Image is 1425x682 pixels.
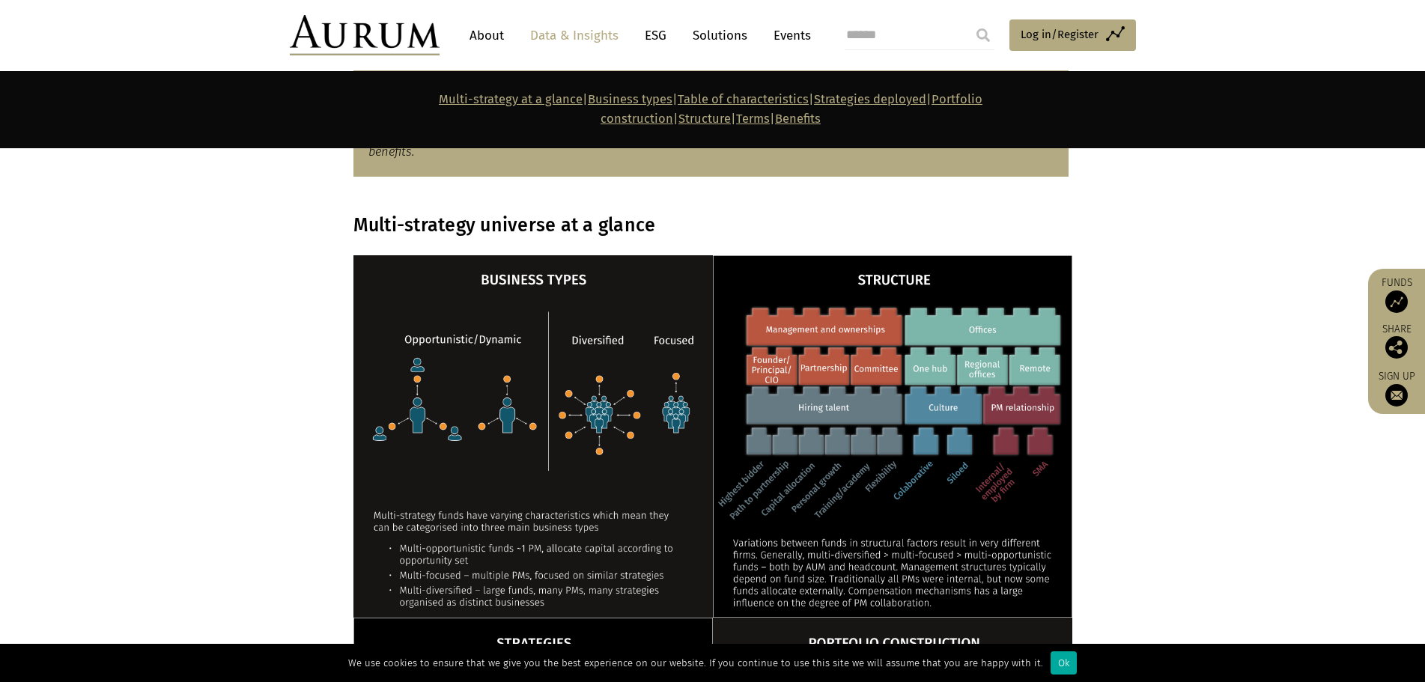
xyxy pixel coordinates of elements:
a: Sign up [1376,370,1418,407]
h3: Multi-strategy universe at a glance [353,214,1069,237]
a: Strategies deployed [814,92,926,106]
span: Log in/Register [1021,25,1099,43]
strong: | [770,112,775,126]
a: Table of characteristics [678,92,809,106]
img: Aurum [290,15,440,55]
a: Solutions [685,22,755,49]
input: Submit [968,20,998,50]
a: Terms [736,112,770,126]
a: Log in/Register [1009,19,1136,51]
a: Multi-strategy at a glance [439,92,583,106]
div: Share [1376,324,1418,359]
a: About [462,22,511,49]
img: Share this post [1385,336,1408,359]
a: Data & Insights [523,22,626,49]
img: Access Funds [1385,290,1408,313]
a: Benefits [775,112,821,126]
a: Events [766,22,811,49]
img: Sign up to our newsletter [1385,384,1408,407]
a: Structure [678,112,731,126]
div: Ok [1051,651,1077,675]
a: Business types [588,92,672,106]
a: Funds [1376,276,1418,313]
a: ESG [637,22,674,49]
img: multi-strat-business-types [353,255,713,618]
strong: | | | | | | [439,92,982,126]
